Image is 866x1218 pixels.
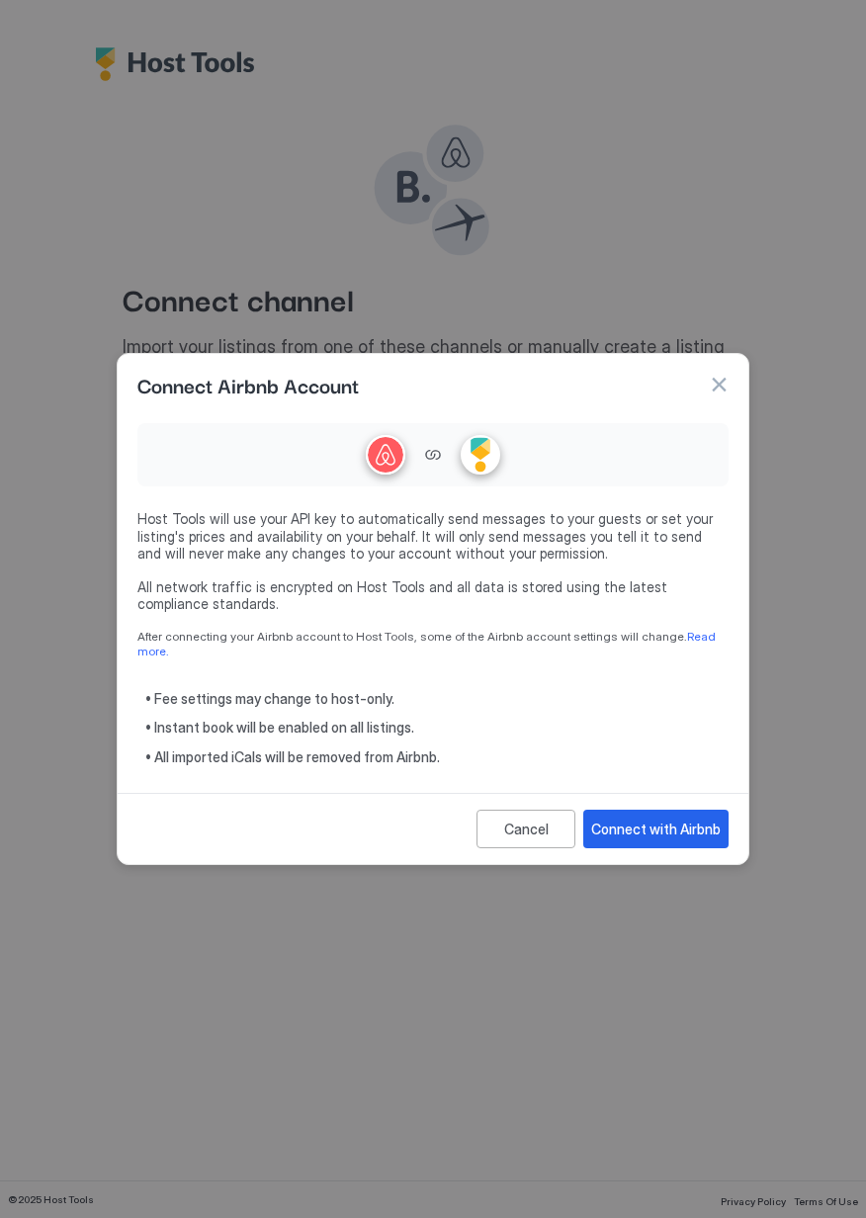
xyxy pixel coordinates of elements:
span: • Fee settings may change to host-only. [145,690,729,708]
button: Cancel [476,810,575,848]
a: Read more. [137,629,719,658]
div: Connect with Airbnb [591,819,721,839]
span: • Instant book will be enabled on all listings. [145,719,729,737]
iframe: Intercom live chat [20,1151,67,1198]
span: After connecting your Airbnb account to Host Tools, some of the Airbnb account settings will change. [137,629,729,658]
button: Connect with Airbnb [583,810,729,848]
div: Cancel [504,819,549,839]
span: Connect Airbnb Account [137,370,359,399]
span: Host Tools will use your API key to automatically send messages to your guests or set your listin... [137,510,729,563]
span: • All imported iCals will be removed from Airbnb. [145,748,729,766]
span: All network traffic is encrypted on Host Tools and all data is stored using the latest compliance... [137,578,729,613]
